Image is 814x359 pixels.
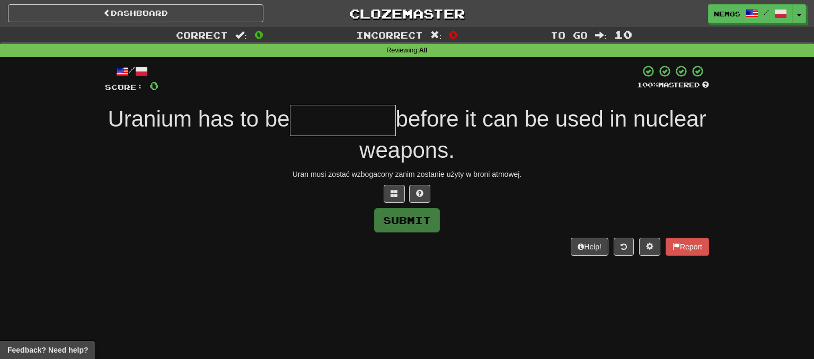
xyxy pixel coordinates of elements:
button: Submit [374,208,440,232]
span: To go [551,30,588,40]
div: / [105,65,158,78]
span: Score: [105,83,143,92]
button: Switch sentence to multiple choice alt+p [384,185,405,203]
span: before it can be used in nuclear weapons. [359,106,706,163]
span: Incorrect [356,30,423,40]
span: 0 [149,79,158,92]
button: Help! [571,238,608,256]
span: 0 [254,28,263,41]
span: Uranium has to be [108,106,289,131]
button: Single letter hint - you only get 1 per sentence and score half the points! alt+h [409,185,430,203]
button: Round history (alt+y) [614,238,634,256]
div: Mastered [637,80,709,90]
span: : [235,31,247,40]
a: Clozemaster [279,4,535,23]
a: Dashboard [8,4,263,22]
strong: All [419,47,428,54]
span: nemos [714,9,740,19]
div: Uran musi zostać wzbogacony zanim zostanie użyty w broni atmowej. [105,169,709,179]
span: Correct [176,30,228,40]
a: nemos / [708,4,793,23]
button: Report [666,238,709,256]
span: / [764,8,769,16]
span: 0 [449,28,458,41]
span: 100 % [637,80,658,89]
span: Open feedback widget [7,345,88,355]
span: : [595,31,607,40]
span: 10 [614,28,632,41]
span: : [430,31,442,40]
